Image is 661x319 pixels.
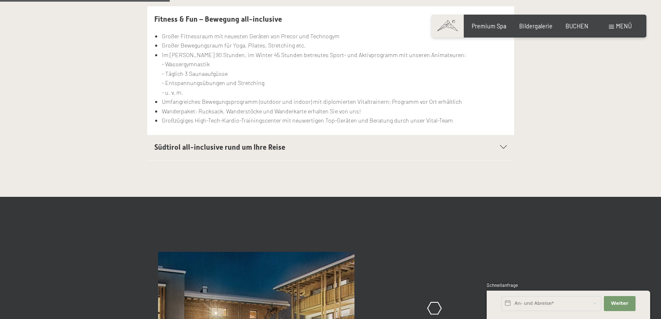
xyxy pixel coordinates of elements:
[162,50,507,98] li: Im [PERSON_NAME] 90 Stunden, im Winter 45 Stunden betreutes Sport- und Aktivprogramm mit unseren ...
[472,23,506,30] a: Premium Spa
[154,143,285,151] span: Südtirol all-inclusive rund um Ihre Reise
[162,107,507,116] li: Wanderpaket: Rucksack, Wanderstöcke und Wanderkarte erhalten Sie von uns!
[162,32,507,41] li: Großer Fitnessraum mit neuesten Geräten von Precor und Technogym
[616,23,632,30] span: Menü
[162,41,507,50] li: Großer Bewegungsraum für Yoga, Pilates, Stretching etc.
[519,23,553,30] a: Bildergalerie
[162,97,507,107] li: Umfangreiches Bewegungsprogramm (outdoor und indoor) mit diplomierten Vitaltrainern; Programm vor...
[565,23,588,30] a: BUCHEN
[162,116,507,126] li: Großzügiges High-Tech-Kardio-Trainingscenter mit neuwertigen Top-Geräten und Beratung durch unser...
[604,296,636,311] button: Weiter
[487,282,518,288] span: Schnellanfrage
[154,15,282,23] span: Fitness & Fun – Bewegung all-inclusive
[611,300,628,307] span: Weiter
